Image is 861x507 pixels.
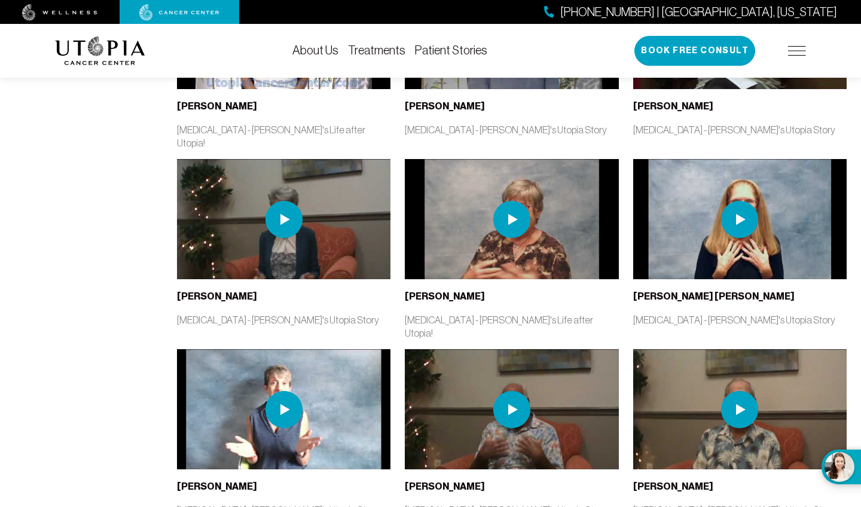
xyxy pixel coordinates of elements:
[405,123,618,136] p: [MEDICAL_DATA] - [PERSON_NAME]'s Utopia Story
[633,123,847,136] p: [MEDICAL_DATA] - [PERSON_NAME]'s Utopia Story
[265,391,303,428] img: play icon
[177,481,257,492] b: [PERSON_NAME]
[405,100,485,112] b: [PERSON_NAME]
[177,123,390,149] p: [MEDICAL_DATA] - [PERSON_NAME]'s Life after Utopia!
[493,201,530,238] img: play icon
[265,201,303,238] img: play icon
[493,391,530,428] img: play icon
[405,313,618,340] p: [MEDICAL_DATA] - [PERSON_NAME]'s Life after Utopia!
[405,481,485,492] b: [PERSON_NAME]
[633,481,713,492] b: [PERSON_NAME]
[633,313,847,326] p: [MEDICAL_DATA] - [PERSON_NAME]'s Utopia Story
[405,291,485,302] b: [PERSON_NAME]
[177,159,390,279] img: thumbnail
[139,4,219,21] img: cancer center
[292,44,338,57] a: About Us
[633,100,713,112] b: [PERSON_NAME]
[177,349,390,469] img: thumbnail
[633,349,847,469] img: thumbnail
[405,159,618,279] img: thumbnail
[721,201,758,238] img: play icon
[560,4,837,21] span: [PHONE_NUMBER] | [GEOGRAPHIC_DATA], [US_STATE]
[788,46,806,56] img: icon-hamburger
[721,391,758,428] img: play icon
[633,291,795,302] b: [PERSON_NAME] [PERSON_NAME]
[177,100,257,112] b: [PERSON_NAME]
[405,349,618,469] img: thumbnail
[177,313,390,326] p: [MEDICAL_DATA] - [PERSON_NAME]'s Utopia Story
[634,36,755,66] button: Book Free Consult
[22,4,97,21] img: wellness
[348,44,405,57] a: Treatments
[544,4,837,21] a: [PHONE_NUMBER] | [GEOGRAPHIC_DATA], [US_STATE]
[177,291,257,302] b: [PERSON_NAME]
[415,44,487,57] a: Patient Stories
[55,36,145,65] img: logo
[633,159,847,279] img: thumbnail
